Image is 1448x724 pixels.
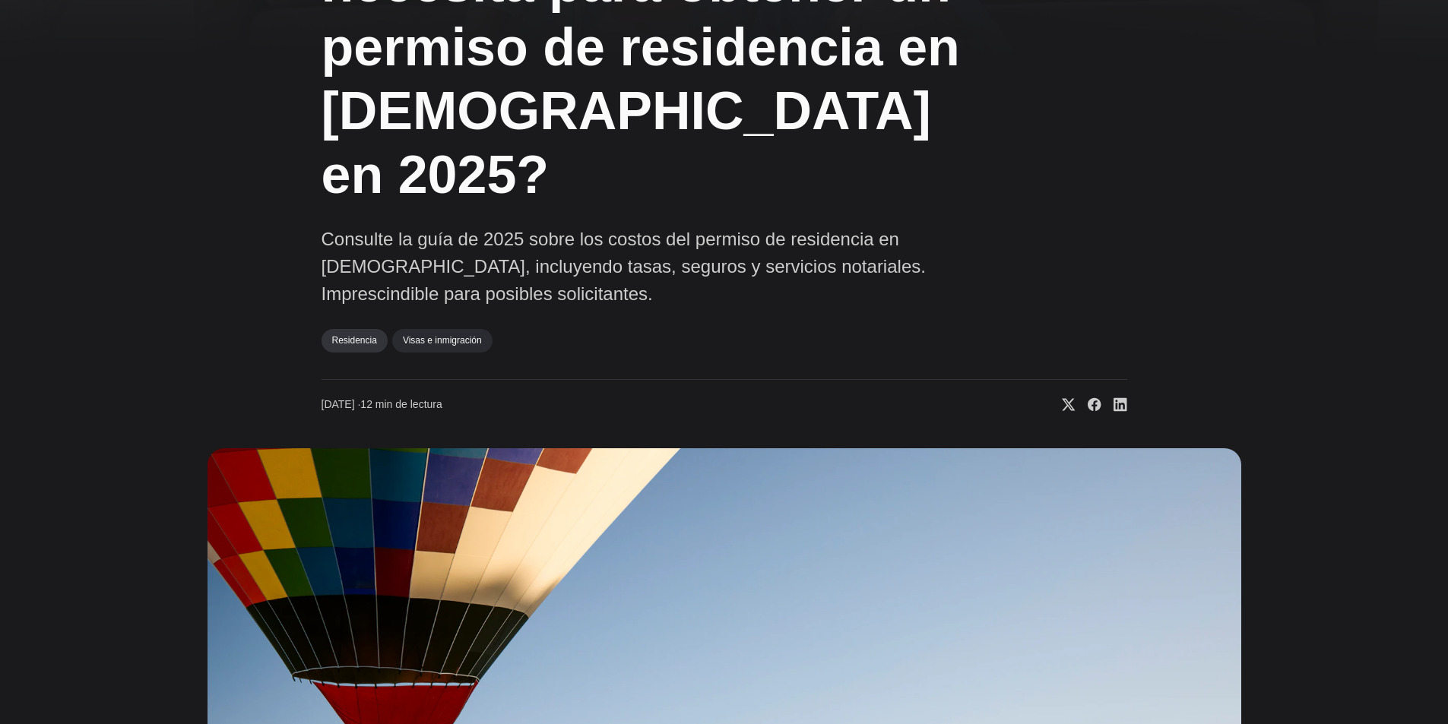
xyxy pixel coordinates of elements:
[360,398,442,410] font: 12 min de lectura
[392,329,493,352] a: Visas e inmigración
[403,335,482,346] font: Visas e inmigración
[1101,397,1127,413] a: Compartir en Linkedin
[322,398,361,410] font: [DATE] ∙
[322,329,388,352] a: Residencia
[332,335,377,346] font: Residencia
[1050,397,1076,413] a: Compartir en X
[322,229,926,304] font: Consulte la guía de 2025 sobre los costos del permiso de residencia en [DEMOGRAPHIC_DATA], incluy...
[1076,397,1101,413] a: Compartir en Facebook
